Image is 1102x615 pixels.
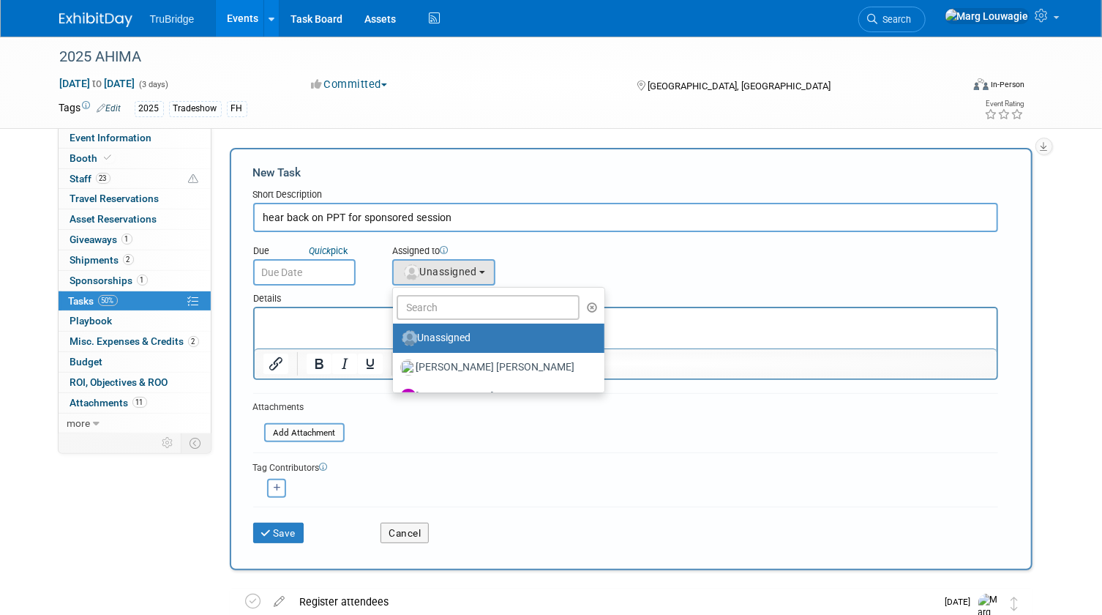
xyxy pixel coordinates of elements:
div: Short Description [253,188,998,203]
div: Attachments [253,401,345,414]
div: Assigned to [392,245,562,259]
div: Details [253,286,998,307]
img: Format-Inperson.png [974,78,989,90]
a: Edit [97,103,121,113]
button: Unassigned [392,259,496,286]
i: Booth reservation complete [105,154,112,162]
label: [PERSON_NAME] [400,385,590,409]
div: 2025 AHIMA [55,44,943,70]
div: Tag Contributors [253,459,998,474]
a: Giveaways1 [59,230,211,250]
img: Marg Louwagie [945,8,1030,24]
span: ROI, Objectives & ROO [70,376,168,388]
a: Event Information [59,128,211,148]
a: ROI, Objectives & ROO [59,373,211,392]
span: [DATE] [945,597,978,607]
button: Committed [306,77,393,92]
span: Budget [70,356,103,368]
span: 1 [121,234,132,245]
input: Search [397,295,580,320]
span: Tasks [69,295,118,307]
a: Asset Reservations [59,209,211,229]
a: Travel Reservations [59,189,211,209]
a: Shipments2 [59,250,211,270]
iframe: Rich Text Area [255,308,997,348]
span: Asset Reservations [70,213,157,225]
button: Cancel [381,523,429,543]
span: Giveaways [70,234,132,245]
div: FH [227,101,247,116]
span: Booth [70,152,115,164]
a: Attachments11 [59,393,211,413]
span: 1 [137,275,148,286]
button: Save [253,523,304,543]
span: Misc. Expenses & Credits [70,335,199,347]
span: Travel Reservations [70,193,160,204]
a: Staff23 [59,169,211,189]
span: Sponsorships [70,275,148,286]
span: more [67,417,91,429]
a: Search [858,7,926,32]
span: TruBridge [150,13,195,25]
span: [GEOGRAPHIC_DATA], [GEOGRAPHIC_DATA] [648,81,831,92]
div: Register attendees [293,589,937,614]
span: Attachments [70,397,147,409]
span: 2 [123,254,134,265]
td: Personalize Event Tab Strip [156,433,181,452]
span: to [91,78,105,89]
span: 23 [96,173,110,184]
span: Playbook [70,315,113,327]
div: 2025 [135,101,164,116]
a: Quickpick [307,245,351,257]
i: Quick [310,245,331,256]
span: [DATE] [DATE] [59,77,136,90]
a: Sponsorships1 [59,271,211,291]
td: Toggle Event Tabs [181,433,211,452]
div: In-Person [991,79,1025,90]
input: Name of task or a short description [253,203,998,232]
button: Bold [306,354,331,374]
img: Unassigned-User-Icon.png [402,330,418,346]
span: Shipments [70,254,134,266]
button: Italic [331,354,356,374]
div: Tradeshow [169,101,222,116]
div: Event Format [882,76,1025,98]
span: 50% [98,295,118,306]
input: Due Date [253,259,356,286]
span: Potential Scheduling Conflict -- at least one attendee is tagged in another overlapping event. [189,173,199,186]
div: New Task [253,165,998,181]
a: Misc. Expenses & Credits2 [59,332,211,351]
span: Staff [70,173,110,184]
span: 2 [188,336,199,347]
img: ExhibitDay [59,12,132,27]
label: [PERSON_NAME] [PERSON_NAME] [400,356,590,379]
div: Due [253,245,370,259]
img: A.jpg [400,389,416,405]
i: Move task [1011,597,1019,611]
a: Booth [59,149,211,168]
a: Tasks50% [59,291,211,311]
a: Playbook [59,311,211,331]
button: Insert/edit link [263,354,288,374]
span: Unassigned [402,266,477,277]
span: Search [878,14,912,25]
a: more [59,414,211,433]
span: (3 days) [138,80,169,89]
span: 11 [132,397,147,408]
a: Budget [59,352,211,372]
span: Event Information [70,132,152,143]
label: Unassigned [400,327,590,350]
a: edit [267,595,293,608]
td: Tags [59,100,121,117]
button: Underline [357,354,382,374]
div: Event Rating [985,100,1024,108]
